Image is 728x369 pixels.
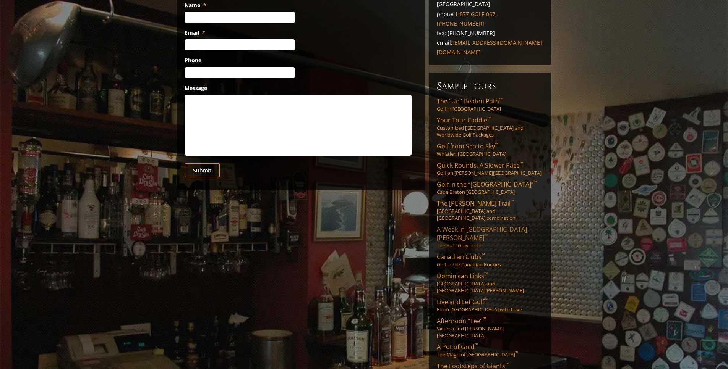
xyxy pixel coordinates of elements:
[437,343,478,351] span: A Pot of Gold
[437,225,527,242] span: A Week in [GEOGRAPHIC_DATA][PERSON_NAME]
[484,271,488,277] sup: ™
[437,161,523,169] span: Quick Rounds, A Slower Pace
[437,80,544,92] h6: Sample Tours
[511,198,514,205] sup: ™
[437,142,544,157] a: Golf from Sea to Sky™Whistler, [GEOGRAPHIC_DATA]
[437,317,486,325] span: Afternoon “Tee”
[499,96,503,103] sup: ™
[437,298,544,313] a: Live and Let Golf™From [GEOGRAPHIC_DATA] with Love
[437,225,544,249] a: A Week in [GEOGRAPHIC_DATA][PERSON_NAME]™The Auld Grey Toon
[484,233,488,239] sup: ™
[437,180,544,195] a: Golf in the “[GEOGRAPHIC_DATA]”™Cape Breton [GEOGRAPHIC_DATA]
[437,272,544,294] a: Dominican Links™[GEOGRAPHIC_DATA] and [GEOGRAPHIC_DATA][PERSON_NAME]
[487,115,491,122] sup: ™
[437,97,503,105] span: The “Un”-Beaten Path
[505,361,509,367] sup: ™
[533,179,537,186] sup: ™
[437,253,544,268] a: Canadian Clubs™Golf in the Canadian Rockies
[483,316,486,322] sup: ™
[437,116,491,124] span: Your Tour Caddie
[437,253,485,261] span: Canadian Clubs
[437,199,544,221] a: The [PERSON_NAME] Trail™[GEOGRAPHIC_DATA] and [GEOGRAPHIC_DATA] combination
[452,39,542,46] a: [EMAIL_ADDRESS][DOMAIN_NAME]
[484,297,488,303] sup: ™
[185,29,205,36] label: Email
[185,57,201,64] label: Phone
[437,97,544,112] a: The “Un”-Beaten Path™Golf in [GEOGRAPHIC_DATA]
[482,252,485,258] sup: ™
[495,141,498,148] sup: ™
[515,351,518,356] sup: ™
[437,180,537,189] span: Golf in the “[GEOGRAPHIC_DATA]”
[437,48,481,56] a: [DOMAIN_NAME]
[437,298,488,306] span: Live and Let Golf
[185,85,207,92] label: Message
[520,160,523,167] sup: ™
[475,342,478,348] sup: ™
[437,343,544,358] a: A Pot of Gold™The Magic of [GEOGRAPHIC_DATA]™
[437,142,498,150] span: Golf from Sea to Sky
[437,272,488,280] span: Dominican Links
[437,161,544,176] a: Quick Rounds, A Slower Pace™Golf on [PERSON_NAME][GEOGRAPHIC_DATA]
[437,116,544,138] a: Your Tour Caddie™Customized [GEOGRAPHIC_DATA] and Worldwide Golf Packages
[455,10,495,18] a: 1-877-GOLF-067
[437,20,484,27] a: [PHONE_NUMBER]
[185,163,220,177] input: Submit
[185,2,206,9] label: Name
[437,317,544,339] a: Afternoon “Tee”™Victoria and [PERSON_NAME][GEOGRAPHIC_DATA]
[437,199,514,208] span: The [PERSON_NAME] Trail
